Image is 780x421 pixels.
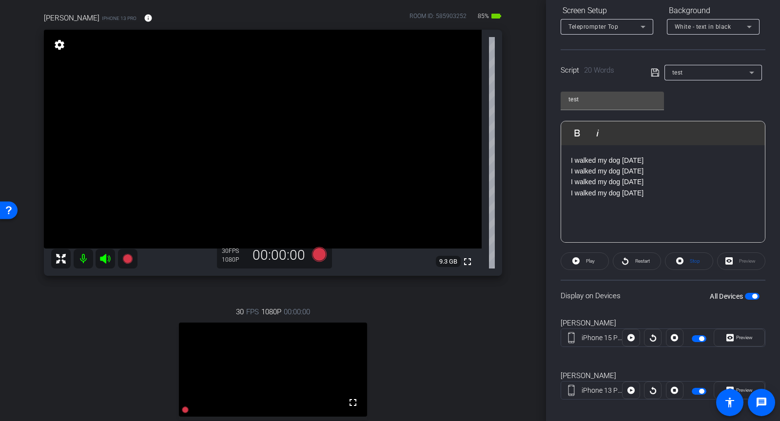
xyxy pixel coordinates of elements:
span: 1080P [261,306,281,317]
span: 20 Words [584,66,614,75]
span: iPhone 13 Pro [102,15,136,22]
span: Stop [690,258,700,264]
button: Preview [714,329,765,346]
div: [PERSON_NAME] [561,318,765,329]
span: 00:00:00 [284,306,310,317]
label: All Devices [710,291,745,301]
div: 1080P [222,256,246,264]
p: I walked my dog [DATE] [571,166,755,176]
button: Bold (⌘B) [568,123,586,143]
span: FPS [246,306,259,317]
mat-icon: accessibility [724,397,736,408]
div: [PERSON_NAME] [561,370,765,382]
button: Play [561,252,609,270]
p: I walked my dog [DATE] [571,176,755,187]
div: Screen Setup [561,2,653,19]
p: I walked my dog [DATE] [571,188,755,198]
span: [PERSON_NAME] [44,13,99,23]
mat-icon: info [144,14,153,22]
mat-icon: fullscreen [462,256,473,268]
div: 00:00:00 [246,247,312,264]
span: Restart [635,258,650,264]
div: Background [667,2,760,19]
div: ROOM ID: 585903252 [409,12,467,26]
span: FPS [229,248,239,254]
div: iPhone 15 Pro [582,333,623,343]
span: Preview [736,387,753,393]
span: 9.3 GB [436,256,461,268]
button: Preview [714,382,765,399]
span: White - text in black [675,23,731,30]
span: Teleprompter Top [568,23,618,30]
input: Title [568,94,656,105]
button: Restart [613,252,661,270]
span: Play [586,258,595,264]
mat-icon: fullscreen [347,397,359,408]
button: Stop [665,252,713,270]
p: I walked my dog [DATE] [571,155,755,166]
mat-icon: message [756,397,767,408]
span: 85% [476,8,490,24]
div: iPhone 13 Pro [582,385,623,396]
span: 30 [236,306,244,317]
div: Script [561,65,637,76]
span: Preview [736,335,753,340]
mat-icon: settings [53,39,66,51]
mat-icon: battery_std [490,10,502,22]
div: Display on Devices [561,280,765,311]
span: test [672,69,683,76]
div: 30 [222,247,246,255]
